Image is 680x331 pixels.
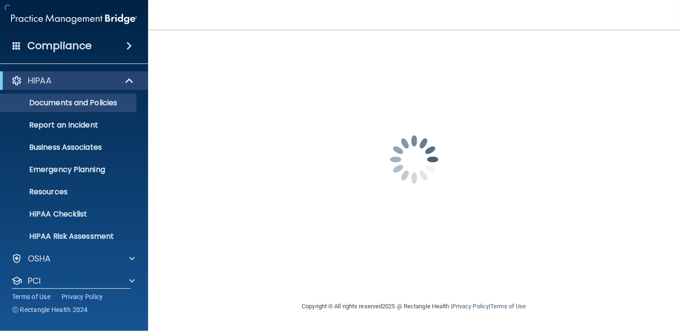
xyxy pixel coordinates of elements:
[11,75,134,86] a: HIPAA
[6,121,132,130] p: Report an Incident
[520,278,669,314] iframe: Drift Widget Chat Controller
[6,210,132,219] p: HIPAA Checklist
[11,275,135,286] a: PCI
[6,232,132,241] p: HIPAA Risk Assessment
[12,305,88,314] span: Ⓒ Rectangle Health 2024
[452,303,489,310] a: Privacy Policy
[28,75,51,86] p: HIPAA
[11,253,135,264] a: OSHA
[62,292,103,301] a: Privacy Policy
[11,10,137,28] img: PMB logo
[6,143,132,152] p: Business Associates
[27,39,92,52] h4: Compliance
[6,187,132,197] p: Resources
[245,292,583,321] div: Copyright © All rights reserved 2025 @ Rectangle Health | |
[28,253,51,264] p: OSHA
[28,275,41,286] p: PCI
[368,113,461,206] img: spinner.e123f6fc.gif
[6,98,132,108] p: Documents and Policies
[6,165,132,174] p: Emergency Planning
[490,303,526,310] a: Terms of Use
[12,292,50,301] a: Terms of Use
